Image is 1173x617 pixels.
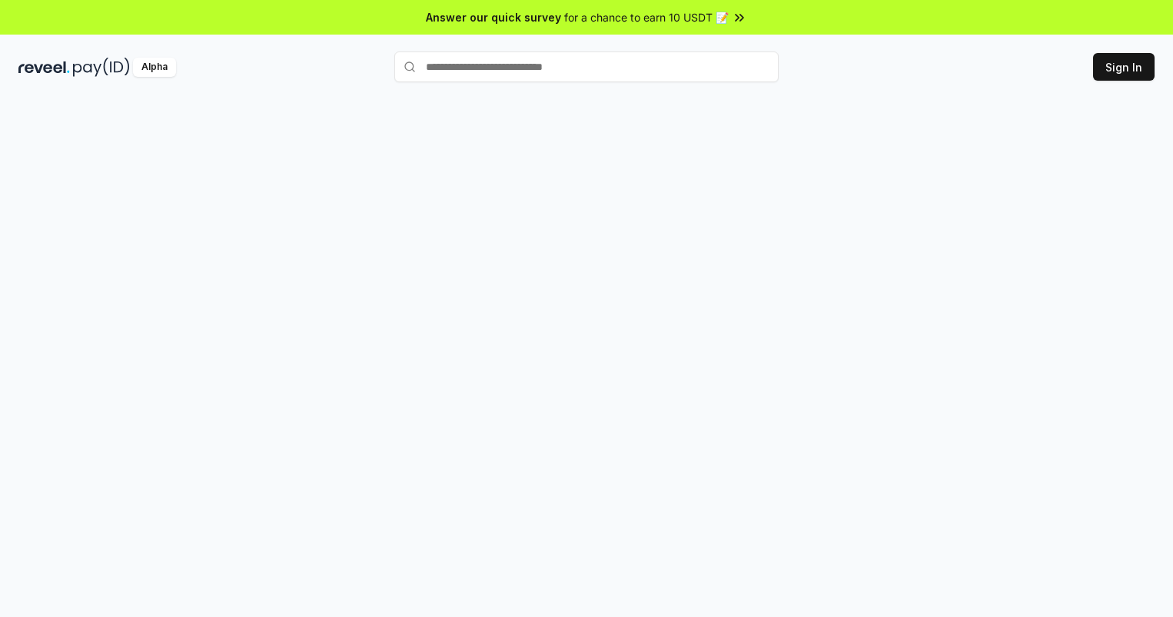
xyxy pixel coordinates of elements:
div: Alpha [133,58,176,77]
span: Answer our quick survey [426,9,561,25]
button: Sign In [1093,53,1155,81]
img: pay_id [73,58,130,77]
img: reveel_dark [18,58,70,77]
span: for a chance to earn 10 USDT 📝 [564,9,729,25]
